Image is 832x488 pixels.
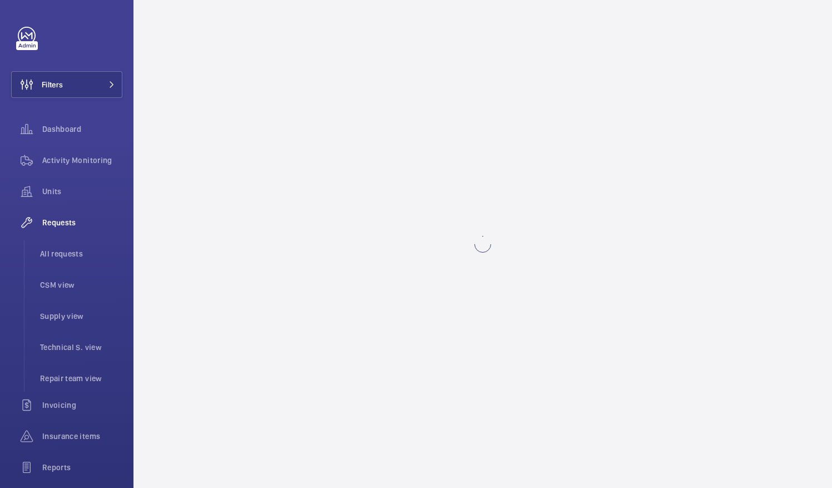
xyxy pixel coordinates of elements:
[42,186,122,197] span: Units
[42,124,122,135] span: Dashboard
[40,279,122,290] span: CSM view
[40,342,122,353] span: Technical S. view
[11,71,122,98] button: Filters
[40,310,122,322] span: Supply view
[40,248,122,259] span: All requests
[42,217,122,228] span: Requests
[42,431,122,442] span: Insurance items
[42,400,122,411] span: Invoicing
[40,373,122,384] span: Repair team view
[42,462,122,473] span: Reports
[42,79,63,90] span: Filters
[42,155,122,166] span: Activity Monitoring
